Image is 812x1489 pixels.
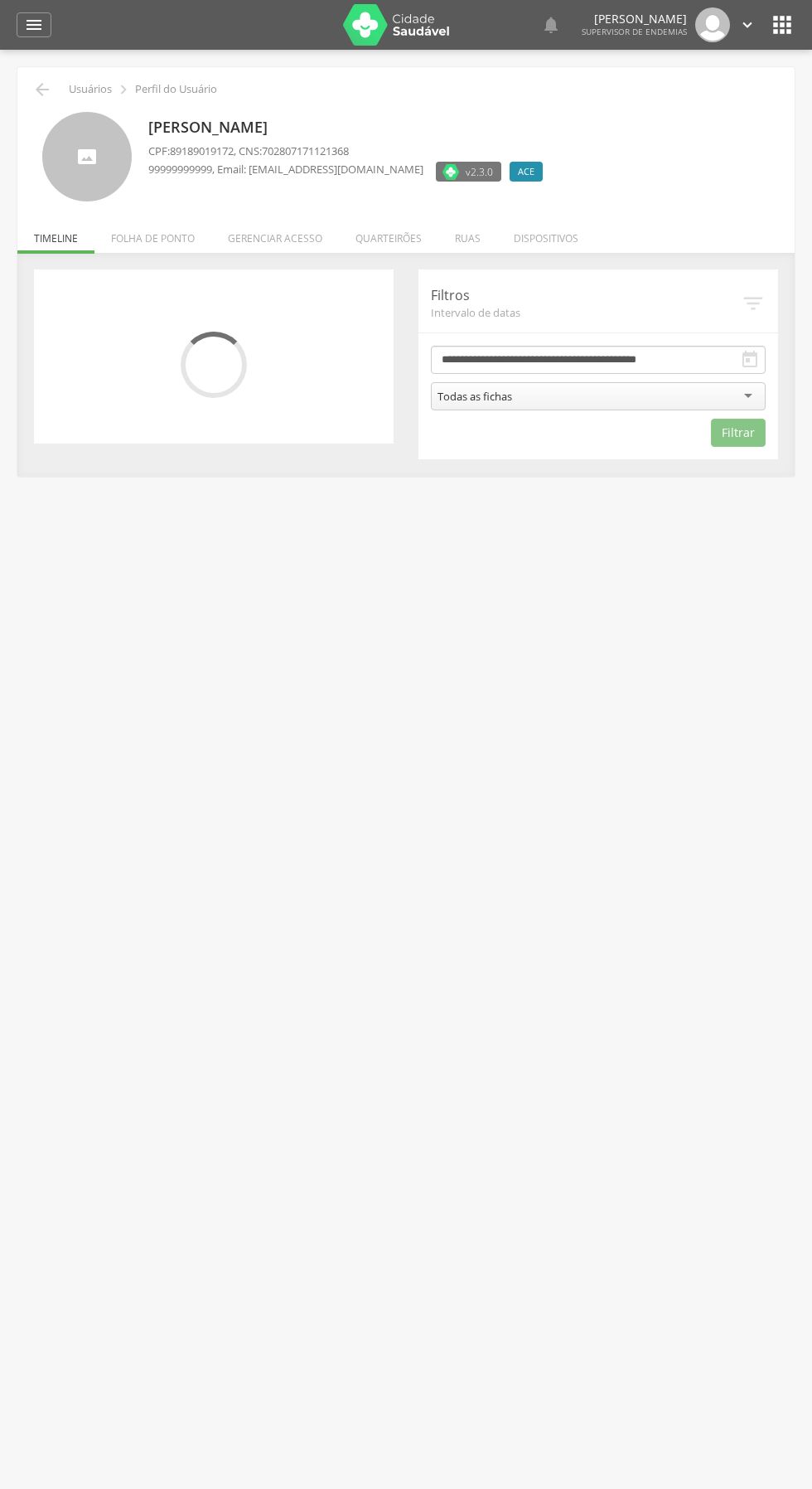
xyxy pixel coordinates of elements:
[170,143,234,158] span: 89189019172
[148,143,551,159] p: CPF: , CNS:
[518,165,534,178] span: ACE
[437,389,512,404] div: Todas as fichas
[497,215,595,254] li: Dispositivos
[769,12,795,38] i: 
[135,83,217,96] p: Perfil do Usuário
[24,15,44,35] i: 
[711,419,766,447] button: Filtrar
[17,12,51,37] a: 
[582,13,687,25] p: [PERSON_NAME]
[466,163,493,180] span: v2.3.0
[541,7,561,42] a: 
[114,80,133,99] i: 
[262,143,349,158] span: 702807171121368
[148,117,551,138] p: [PERSON_NAME]
[148,162,423,177] p: , Email: [EMAIL_ADDRESS][DOMAIN_NAME]
[582,26,687,37] span: Supervisor de Endemias
[431,305,741,320] span: Intervalo de datas
[431,286,741,305] p: Filtros
[339,215,438,254] li: Quarteirões
[436,162,501,182] label: Versão do aplicativo
[740,350,760,370] i: 
[32,80,52,99] i: Voltar
[211,215,339,254] li: Gerenciar acesso
[438,215,497,254] li: Ruas
[148,162,212,177] span: 99999999999
[94,215,211,254] li: Folha de ponto
[69,83,112,96] p: Usuários
[738,16,756,34] i: 
[541,15,561,35] i: 
[741,291,766,316] i: 
[738,7,756,42] a: 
